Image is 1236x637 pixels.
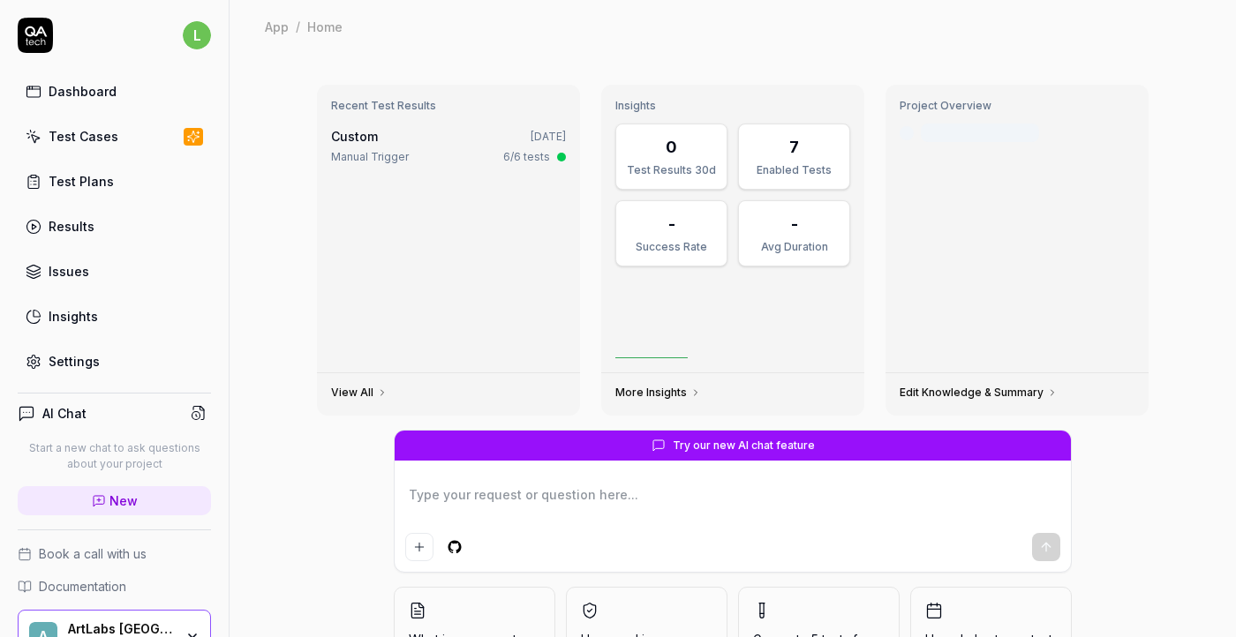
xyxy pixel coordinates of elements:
div: App [265,18,289,35]
p: Start a new chat to ask questions about your project [18,440,211,472]
span: Book a call with us [39,544,147,563]
a: Dashboard [18,74,211,109]
h4: AI Chat [42,404,87,423]
button: Add attachment [405,533,433,561]
a: Test Plans [18,164,211,199]
a: Results [18,209,211,244]
div: Results [49,217,94,236]
div: Enabled Tests [750,162,839,178]
div: 6/6 tests [503,149,550,165]
a: Book a call with us [18,544,211,563]
div: Last crawled [DATE] [921,124,1039,142]
div: Dashboard [49,82,117,101]
div: Test Cases [49,127,118,146]
a: Edit Knowledge & Summary [900,386,1058,400]
div: 7 [789,135,799,159]
a: View All [331,386,388,400]
div: Test Plans [49,172,114,191]
span: Custom [331,129,378,144]
div: / [296,18,300,35]
a: Custom[DATE]Manual Trigger6/6 tests [328,124,569,169]
div: Settings [49,352,100,371]
div: Insights [49,307,98,326]
span: Try our new AI chat feature [673,438,815,453]
span: New [109,491,138,510]
div: - [791,212,798,236]
div: Success Rate [627,239,716,255]
a: New [18,486,211,515]
div: 0 [666,135,677,159]
span: l [183,21,211,49]
div: Manual Trigger [331,149,409,165]
h3: Insights [615,99,850,113]
div: Home [307,18,343,35]
a: Settings [18,344,211,378]
div: Avg Duration [750,239,839,255]
button: l [183,18,211,53]
a: Insights [18,299,211,333]
h3: Project Overview [900,99,1134,113]
div: ArtLabs Europe [68,621,174,637]
div: Issues [49,262,89,281]
a: Test Cases [18,119,211,154]
a: Issues [18,254,211,289]
time: [DATE] [531,130,566,143]
div: Test Results 30d [627,162,716,178]
h3: Recent Test Results [331,99,566,113]
a: Documentation [18,577,211,596]
span: Documentation [39,577,126,596]
a: More Insights [615,386,701,400]
div: - [668,212,675,236]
